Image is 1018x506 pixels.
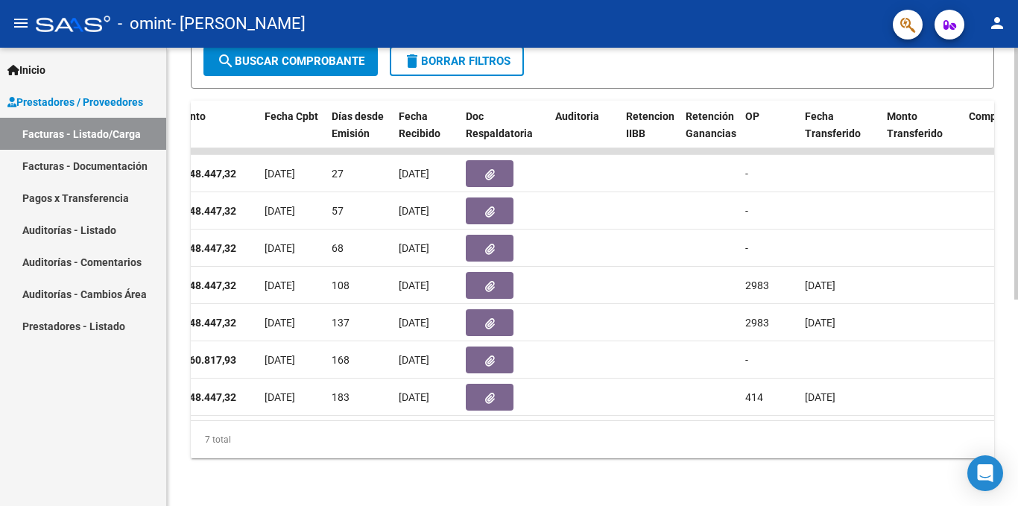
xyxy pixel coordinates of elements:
[805,110,861,139] span: Fecha Transferido
[745,205,748,217] span: -
[265,110,318,122] span: Fecha Cpbt
[549,101,620,166] datatable-header-cell: Auditoria
[332,242,344,254] span: 68
[799,101,881,166] datatable-header-cell: Fecha Transferido
[620,101,680,166] datatable-header-cell: Retencion IIBB
[265,279,295,291] span: [DATE]
[805,279,835,291] span: [DATE]
[403,52,421,70] mat-icon: delete
[466,110,533,139] span: Doc Respaldatoria
[745,168,748,180] span: -
[745,391,763,403] span: 414
[745,354,748,366] span: -
[555,110,599,122] span: Auditoria
[332,279,350,291] span: 108
[259,101,326,166] datatable-header-cell: Fecha Cpbt
[265,205,295,217] span: [DATE]
[393,101,460,166] datatable-header-cell: Fecha Recibido
[399,279,429,291] span: [DATE]
[739,101,799,166] datatable-header-cell: OP
[265,317,295,329] span: [DATE]
[175,354,236,366] strong: $ 160.817,93
[390,46,524,76] button: Borrar Filtros
[175,391,236,403] strong: $ 148.447,32
[332,354,350,366] span: 168
[626,110,674,139] span: Retencion IIBB
[169,101,259,166] datatable-header-cell: Monto
[175,110,206,122] span: Monto
[265,168,295,180] span: [DATE]
[745,279,769,291] span: 2983
[403,54,510,68] span: Borrar Filtros
[332,391,350,403] span: 183
[265,354,295,366] span: [DATE]
[217,52,235,70] mat-icon: search
[988,14,1006,32] mat-icon: person
[265,391,295,403] span: [DATE]
[332,205,344,217] span: 57
[745,317,769,329] span: 2983
[805,317,835,329] span: [DATE]
[967,455,1003,491] div: Open Intercom Messenger
[745,110,759,122] span: OP
[332,110,384,139] span: Días desde Emisión
[7,62,45,78] span: Inicio
[175,205,236,217] strong: $ 148.447,32
[7,94,143,110] span: Prestadores / Proveedores
[680,101,739,166] datatable-header-cell: Retención Ganancias
[399,391,429,403] span: [DATE]
[399,168,429,180] span: [DATE]
[265,242,295,254] span: [DATE]
[171,7,306,40] span: - [PERSON_NAME]
[805,391,835,403] span: [DATE]
[175,168,236,180] strong: $ 148.447,32
[203,46,378,76] button: Buscar Comprobante
[217,54,364,68] span: Buscar Comprobante
[175,279,236,291] strong: $ 148.447,32
[175,317,236,329] strong: $ 148.447,32
[887,110,943,139] span: Monto Transferido
[399,205,429,217] span: [DATE]
[399,242,429,254] span: [DATE]
[745,242,748,254] span: -
[191,421,994,458] div: 7 total
[118,7,171,40] span: - omint
[332,168,344,180] span: 27
[399,354,429,366] span: [DATE]
[399,110,440,139] span: Fecha Recibido
[12,14,30,32] mat-icon: menu
[326,101,393,166] datatable-header-cell: Días desde Emisión
[332,317,350,329] span: 137
[686,110,736,139] span: Retención Ganancias
[881,101,963,166] datatable-header-cell: Monto Transferido
[460,101,549,166] datatable-header-cell: Doc Respaldatoria
[175,242,236,254] strong: $ 148.447,32
[399,317,429,329] span: [DATE]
